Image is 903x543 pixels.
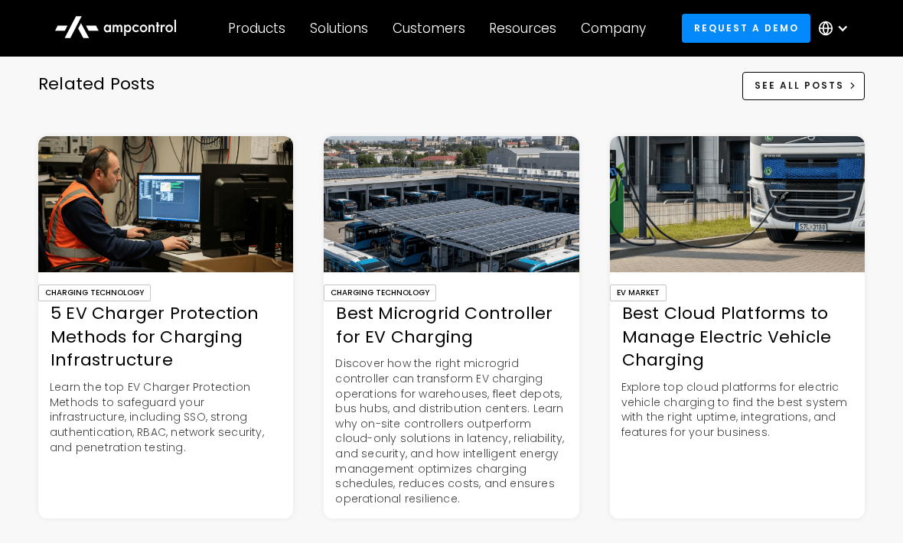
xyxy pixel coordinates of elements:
div: Company [581,20,646,37]
div: See All Posts [755,80,844,93]
div: Related Posts [38,73,155,119]
p: Explore top cloud platforms for electric vehicle charging to find the best system with the right ... [610,381,865,441]
a: See All Posts [742,73,865,101]
div: Solutions [310,20,368,37]
div: Best Cloud Platforms to Manage Electric Vehicle Charging [610,303,865,373]
img: Best Cloud Platforms to Manage Electric Vehicle Charging [610,137,865,273]
div: Charging Technology [324,285,436,302]
div: Customers [393,20,465,37]
img: 5 EV Charger Protection Methods for Charging Infrastructure [38,137,293,273]
p: Discover how the right microgrid controller can transform EV charging operations for warehouses, ... [324,357,579,507]
div: Resources [489,20,556,37]
img: Best Microgrid Controller for EV Charging [324,137,579,273]
p: Learn the top EV Charger Protection Methods to safeguard your infrastructure, including SSO, stro... [38,381,293,456]
div: Charging Technology [38,285,151,302]
a: Charging TechnologyBest Microgrid Controller for EV ChargingDiscover how the right microgrid cont... [324,137,579,519]
a: EV MarketBest Cloud Platforms to Manage Electric Vehicle ChargingExplore top cloud platforms for ... [610,137,865,519]
div: EV Market [610,285,667,302]
div: Products [228,20,285,37]
a: Request a demo [682,14,810,42]
a: Charging Technology5 EV Charger Protection Methods for Charging InfrastructureLearn the top EV Ch... [38,137,293,519]
div: 5 EV Charger Protection Methods for Charging Infrastructure [38,303,293,373]
div: Best Microgrid Controller for EV Charging [324,303,579,350]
